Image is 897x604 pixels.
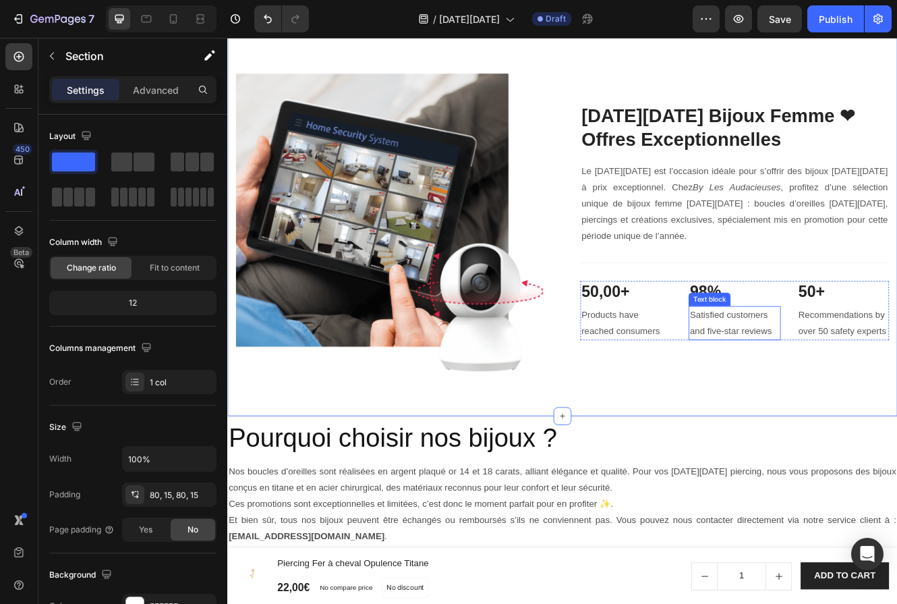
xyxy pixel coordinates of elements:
[690,325,798,364] p: Recommendations by over 50 safety experts
[10,247,32,258] div: Beta
[55,78,65,89] img: tab_domain_overview_orange.svg
[757,5,802,32] button: Save
[560,310,605,322] div: Text block
[187,524,198,536] span: No
[65,48,176,64] p: Section
[150,377,213,389] div: 1 col
[22,35,32,46] img: website_grey.svg
[49,339,154,358] div: Columns management
[13,144,32,155] div: 450
[38,22,66,32] div: v 4.0.25
[428,151,798,248] p: Le [DATE][DATE] est l’occasion idéale pour s’offrir des bijoux [DATE][DATE] à prix exceptionnel. ...
[254,5,309,32] div: Undo/Redo
[150,262,200,274] span: Fit to content
[88,11,94,27] p: 7
[690,295,798,319] p: 50+
[1,553,808,573] p: Ces promotions sont exceptionnelles et limitées, c’est donc le moment parfait pour en profiter ✨.
[562,174,668,186] i: By Les Audacieuses
[557,324,668,366] div: Rich Text Editor. Editing area: main
[49,418,85,437] div: Size
[35,35,152,46] div: Domaine: [DOMAIN_NAME]
[49,453,71,465] div: Width
[426,79,799,140] h2: [DATE][DATE] Bijoux Femme ❤︎Offres Exceptionnelles
[49,566,115,584] div: Background
[67,262,116,274] span: Change ratio
[558,325,666,364] p: Satisfied customers and five-star reviews
[558,295,666,319] p: 98%
[851,538,884,570] div: Open Intercom Messenger
[150,489,213,501] div: 80, 15, 80, 15
[49,234,121,252] div: Column width
[819,12,852,26] div: Publish
[139,524,152,536] span: Yes
[49,524,115,536] div: Page padding
[428,325,536,364] p: Products have reached consumers
[433,12,436,26] span: /
[689,324,799,366] div: Rich Text Editor. Editing area: main
[426,324,537,366] div: Rich Text Editor. Editing area: main
[49,128,94,146] div: Layout
[807,5,864,32] button: Publish
[769,13,791,25] span: Save
[1,514,808,553] p: Nos boucles d’oreilles sont réalisées en argent plaqué or 14 et 18 carats, alliant élégance et qu...
[153,78,164,89] img: tab_keywords_by_traffic_grey.svg
[168,80,206,88] div: Mots-clés
[22,22,32,32] img: logo_orange.svg
[428,295,536,319] p: 50,00+
[439,12,500,26] span: [DATE][DATE]
[227,38,897,604] iframe: Design area
[52,294,214,312] div: 12
[123,447,216,471] input: Auto
[546,13,566,25] span: Draft
[49,489,80,501] div: Padding
[69,80,104,88] div: Domaine
[67,83,105,97] p: Settings
[133,83,179,97] p: Advanced
[49,376,71,388] div: Order
[5,5,100,32] button: 7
